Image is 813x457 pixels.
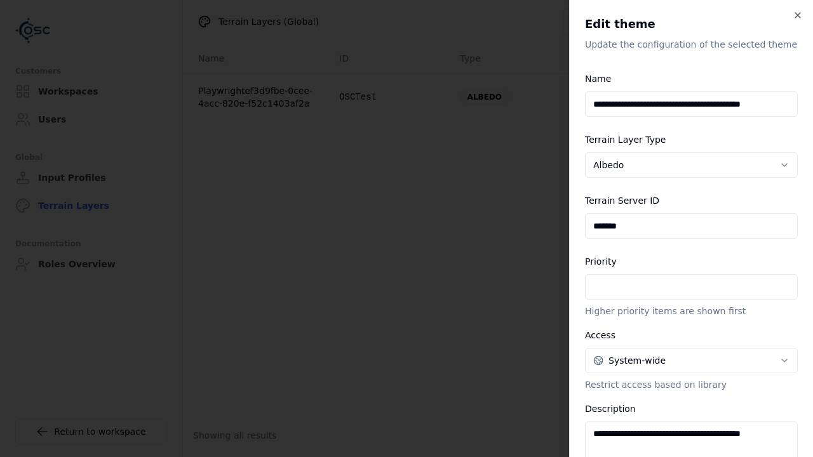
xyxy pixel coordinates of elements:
[585,330,615,340] label: Access
[585,256,617,267] label: Priority
[585,305,798,317] p: Higher priority items are shown first
[585,74,611,84] label: Name
[585,195,659,206] label: Terrain Server ID
[585,15,798,33] h2: Edit theme
[585,404,636,414] label: Description
[585,378,798,391] p: Restrict access based on library
[585,38,798,51] p: Update the configuration of the selected theme
[585,135,666,145] label: Terrain Layer Type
